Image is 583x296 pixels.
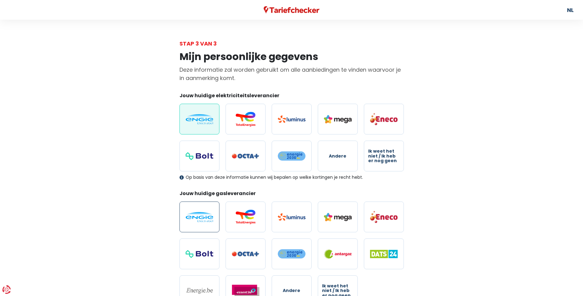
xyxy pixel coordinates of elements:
img: Mega [324,213,352,221]
img: Bolt [186,250,213,258]
legend: Jouw huidige gasleverancier [179,190,404,199]
img: Energie2030 [278,249,305,259]
img: Engie / Electrabel [186,212,213,222]
span: Andere [329,154,346,158]
img: Engie / Electrabel [186,114,213,124]
div: Op basis van deze informatie kunnen wij bepalen op welke kortingen je recht hebt. [179,175,404,180]
img: Mega [324,115,352,123]
span: Andere [283,288,300,293]
span: Ik weet het niet / Ik heb er nog geen [368,149,400,163]
img: Antargaz [324,249,352,259]
p: Deze informatie zal worden gebruikt om alle aanbiedingen te vinden waarvoor je in aanmerking komt. [179,66,404,82]
img: Dats 24 [370,250,398,258]
img: Energie.be [186,287,213,294]
img: Luminus [278,115,305,123]
img: Total Energies / Lampiris [232,112,259,126]
img: Eneco [370,210,398,223]
h1: Mijn persoonlijke gegevens [179,51,404,62]
img: Tariefchecker logo [264,6,320,14]
img: Luminus [278,213,305,221]
legend: Jouw huidige elektriciteitsleverancier [179,92,404,102]
img: Octa+ [232,251,259,257]
img: Total Energies / Lampiris [232,210,259,224]
img: Eneco [370,113,398,126]
div: Stap 3 van 3 [179,39,404,48]
img: Bolt [186,152,213,160]
img: Energie2030 [278,151,305,161]
img: Octa+ [232,154,259,159]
